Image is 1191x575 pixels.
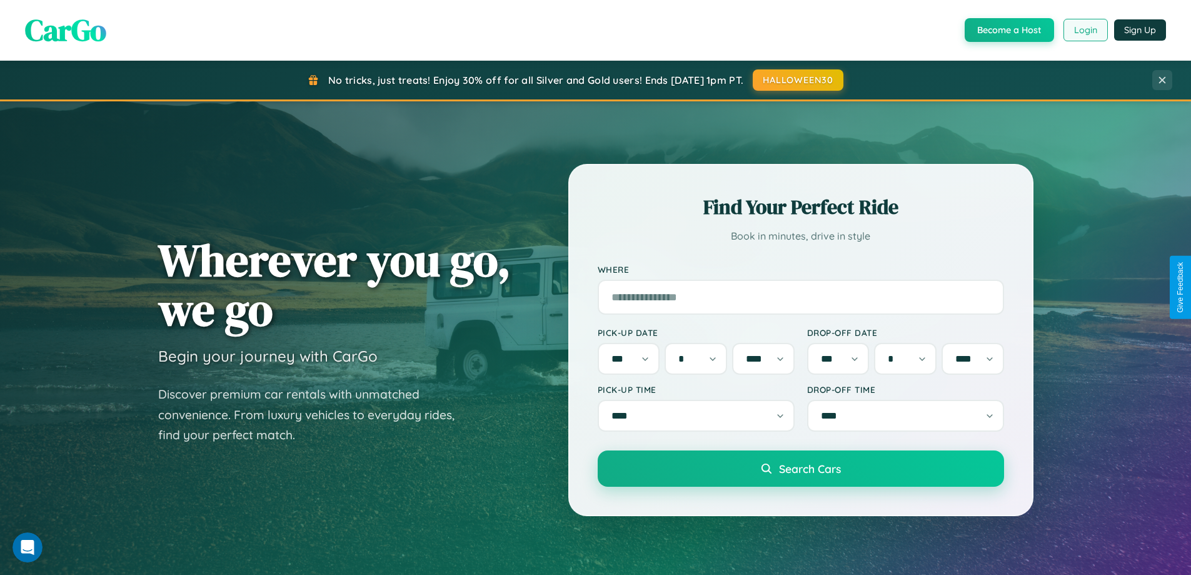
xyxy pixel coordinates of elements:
[25,9,106,51] span: CarGo
[965,18,1054,42] button: Become a Host
[807,384,1004,395] label: Drop-off Time
[1063,19,1108,41] button: Login
[598,450,1004,487] button: Search Cars
[598,193,1004,221] h2: Find Your Perfect Ride
[158,347,378,365] h3: Begin your journey with CarGo
[598,384,795,395] label: Pick-up Time
[807,327,1004,338] label: Drop-off Date
[753,69,843,91] button: HALLOWEEN30
[598,327,795,338] label: Pick-up Date
[598,227,1004,245] p: Book in minutes, drive in style
[598,264,1004,275] label: Where
[1114,19,1166,41] button: Sign Up
[328,74,743,86] span: No tricks, just treats! Enjoy 30% off for all Silver and Gold users! Ends [DATE] 1pm PT.
[13,532,43,562] iframe: Intercom live chat
[158,235,511,334] h1: Wherever you go, we go
[779,462,841,476] span: Search Cars
[1176,262,1185,313] div: Give Feedback
[158,384,471,445] p: Discover premium car rentals with unmatched convenience. From luxury vehicles to everyday rides, ...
